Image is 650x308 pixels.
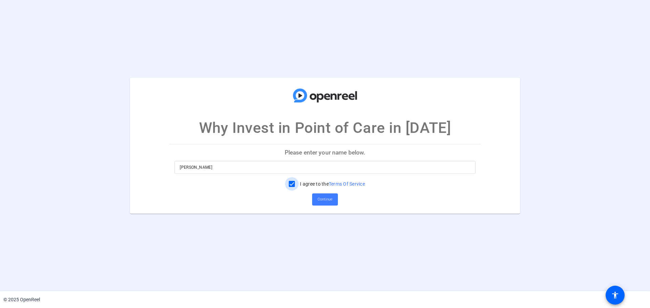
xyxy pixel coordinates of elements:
p: Please enter your name below. [169,144,481,161]
span: Continue [318,194,332,205]
button: Continue [312,193,338,206]
label: I agree to the [299,181,365,187]
p: Why Invest in Point of Care in [DATE] [199,117,451,139]
input: Enter your name [180,163,470,171]
mat-icon: accessibility [611,291,619,299]
img: company-logo [291,84,359,106]
div: © 2025 OpenReel [3,296,40,303]
a: Terms Of Service [329,181,365,187]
